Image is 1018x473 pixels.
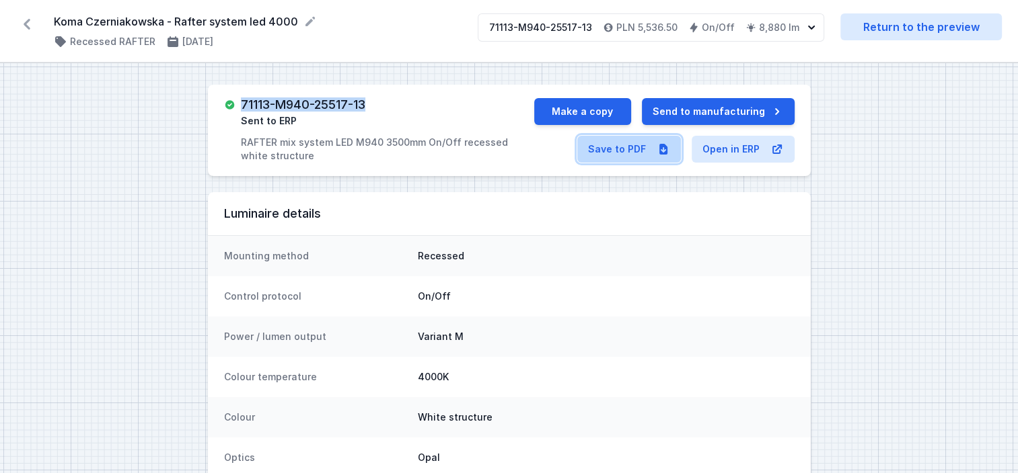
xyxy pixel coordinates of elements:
[759,21,799,34] h4: 8,880 lm
[224,249,407,263] dt: Mounting method
[692,136,795,163] a: Open in ERP
[642,98,795,125] button: Send to manufacturing
[418,330,795,343] dd: Variant M
[418,290,795,303] dd: On/Off
[224,411,407,424] dt: Colour
[478,13,824,42] button: 71113-M940-25517-13PLN 5,536.50On/Off8,880 lm
[224,290,407,303] dt: Control protocol
[224,206,795,222] h3: Luminaire details
[224,451,407,464] dt: Optics
[241,98,365,112] h3: 71113-M940-25517-13
[616,21,678,34] h4: PLN 5,536.50
[534,98,631,125] button: Make a copy
[702,21,735,34] h4: On/Off
[418,411,795,424] dd: White structure
[54,13,462,30] form: Koma Czerniakowska - Rafter system led 4000
[70,35,155,48] h4: Recessed RAFTER
[840,13,1002,40] a: Return to the preview
[241,136,534,163] p: RAFTER mix system LED M940 3500mm On/Off recessed white structure
[241,114,297,128] span: Sent to ERP
[224,370,407,384] dt: Colour temperature
[418,451,795,464] dd: Opal
[182,35,213,48] h4: [DATE]
[577,136,681,163] a: Save to PDF
[224,330,407,343] dt: Power / lumen output
[418,370,795,384] dd: 4000K
[489,21,592,34] div: 71113-M940-25517-13
[418,249,795,263] dd: Recessed
[303,15,317,28] button: Rename project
